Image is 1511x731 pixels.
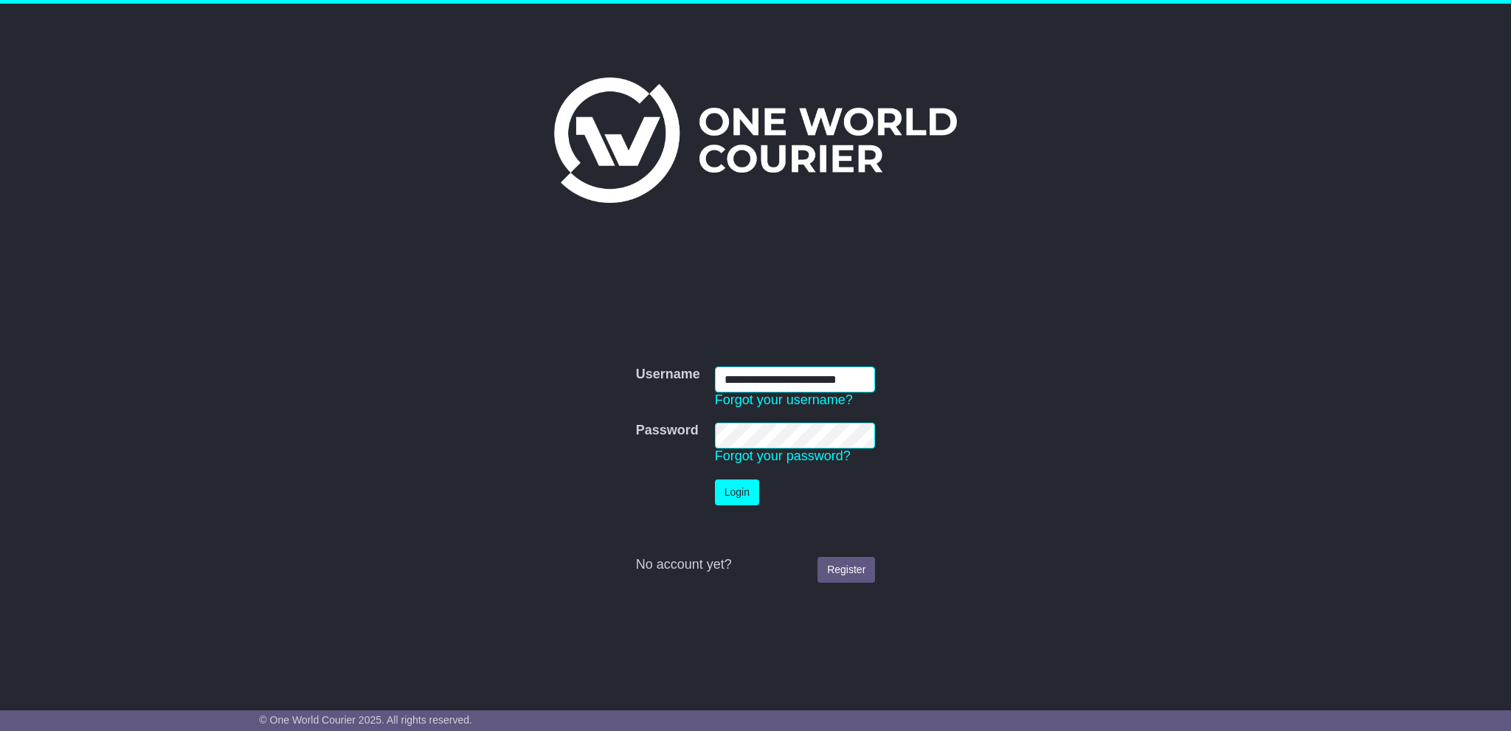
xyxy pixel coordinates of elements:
img: One World [554,77,957,203]
a: Forgot your password? [715,448,851,463]
a: Forgot your username? [715,392,853,407]
label: Password [636,423,699,439]
div: No account yet? [636,557,876,573]
label: Username [636,367,700,383]
button: Login [715,479,759,505]
span: © One World Courier 2025. All rights reserved. [259,714,472,726]
a: Register [817,557,875,583]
